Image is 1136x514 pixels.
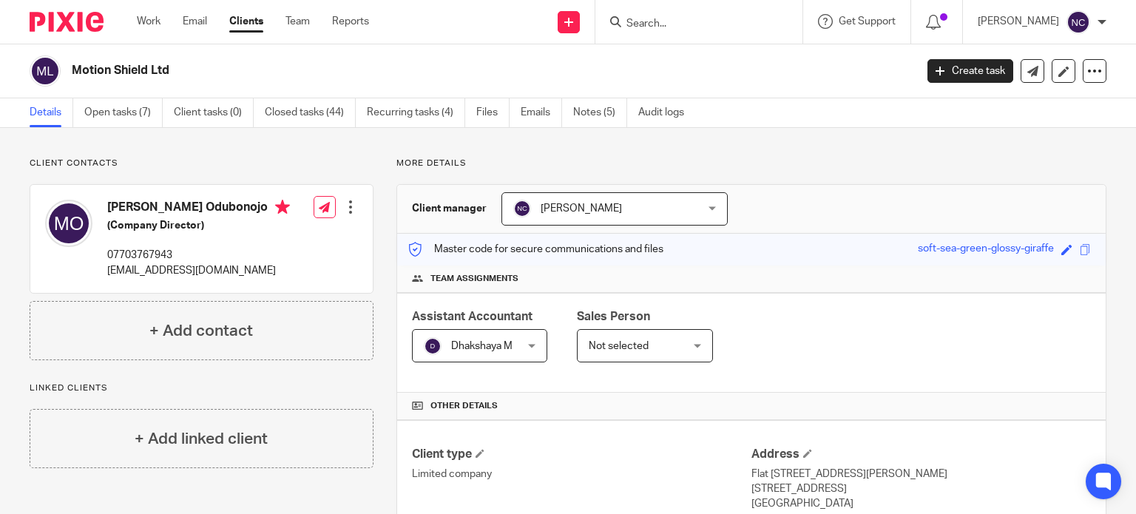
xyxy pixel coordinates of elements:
[229,14,263,29] a: Clients
[521,98,562,127] a: Emails
[412,311,532,322] span: Assistant Accountant
[107,218,290,233] h5: (Company Director)
[451,341,513,351] span: Dhakshaya M
[396,158,1106,169] p: More details
[430,400,498,412] span: Other details
[135,427,268,450] h4: + Add linked client
[589,341,649,351] span: Not selected
[918,241,1054,258] div: soft-sea-green-glossy-giraffe
[751,496,1091,511] p: [GEOGRAPHIC_DATA]
[174,98,254,127] a: Client tasks (0)
[751,447,1091,462] h4: Address
[839,16,896,27] span: Get Support
[84,98,163,127] a: Open tasks (7)
[332,14,369,29] a: Reports
[275,200,290,214] i: Primary
[285,14,310,29] a: Team
[367,98,465,127] a: Recurring tasks (4)
[408,242,663,257] p: Master code for secure communications and files
[30,382,373,394] p: Linked clients
[513,200,531,217] img: svg%3E
[978,14,1059,29] p: [PERSON_NAME]
[412,467,751,481] p: Limited company
[412,447,751,462] h4: Client type
[107,263,290,278] p: [EMAIL_ADDRESS][DOMAIN_NAME]
[927,59,1013,83] a: Create task
[30,158,373,169] p: Client contacts
[30,55,61,87] img: svg%3E
[1066,10,1090,34] img: svg%3E
[541,203,622,214] span: [PERSON_NAME]
[30,12,104,32] img: Pixie
[577,311,650,322] span: Sales Person
[107,248,290,263] p: 07703767943
[107,200,290,218] h4: [PERSON_NAME] Odubonojo
[751,481,1091,496] p: [STREET_ADDRESS]
[265,98,356,127] a: Closed tasks (44)
[625,18,758,31] input: Search
[476,98,510,127] a: Files
[424,337,442,355] img: svg%3E
[72,63,739,78] h2: Motion Shield Ltd
[573,98,627,127] a: Notes (5)
[412,201,487,216] h3: Client manager
[149,319,253,342] h4: + Add contact
[30,98,73,127] a: Details
[183,14,207,29] a: Email
[751,467,1091,481] p: Flat [STREET_ADDRESS][PERSON_NAME]
[638,98,695,127] a: Audit logs
[137,14,160,29] a: Work
[45,200,92,247] img: svg%3E
[430,273,518,285] span: Team assignments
